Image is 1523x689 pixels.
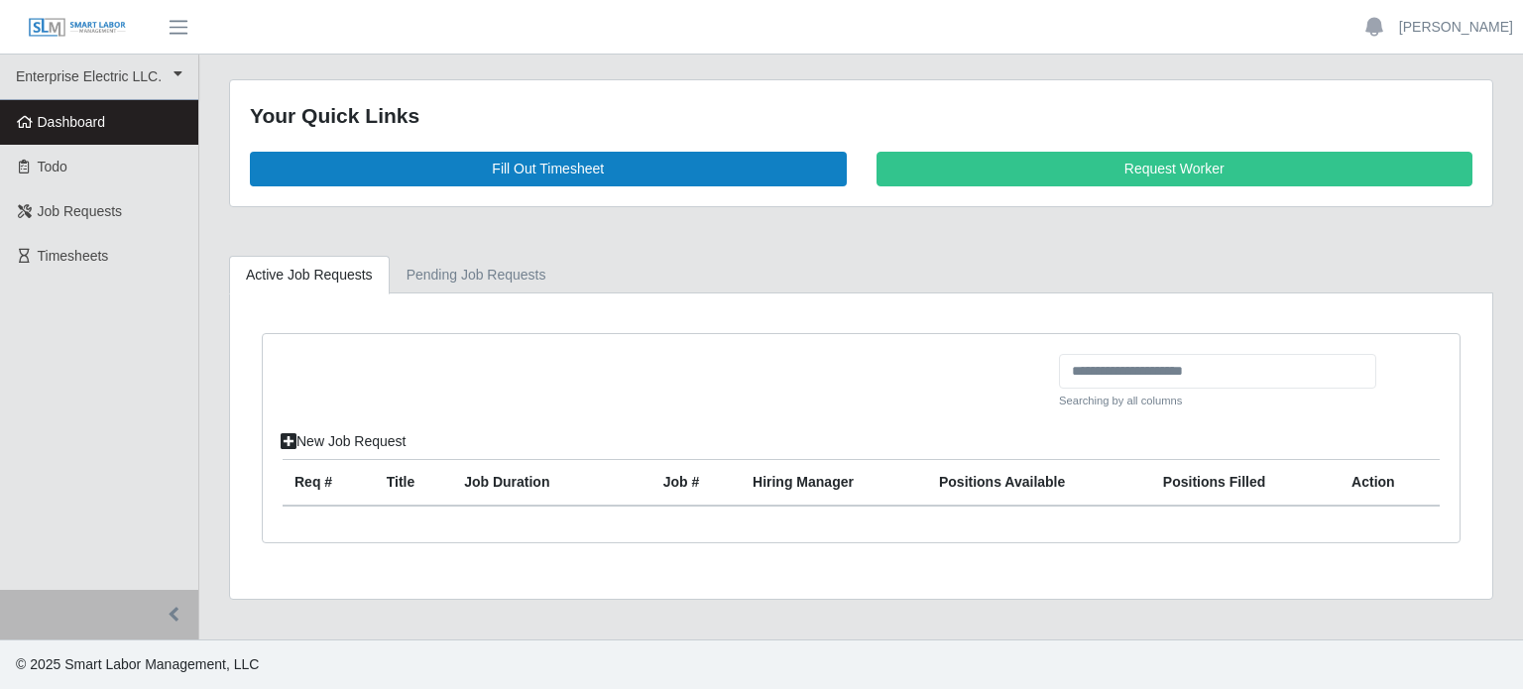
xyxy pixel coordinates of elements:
[250,100,1472,132] div: Your Quick Links
[1399,17,1513,38] a: [PERSON_NAME]
[741,460,927,507] th: Hiring Manager
[1340,460,1440,507] th: Action
[390,256,563,294] a: Pending Job Requests
[651,460,741,507] th: Job #
[268,424,419,459] a: New Job Request
[16,656,259,672] span: © 2025 Smart Labor Management, LLC
[38,114,106,130] span: Dashboard
[283,460,375,507] th: Req #
[375,460,452,507] th: Title
[1059,393,1376,409] small: Searching by all columns
[1151,460,1340,507] th: Positions Filled
[877,152,1473,186] a: Request Worker
[250,152,847,186] a: Fill Out Timesheet
[229,256,390,294] a: Active Job Requests
[28,17,127,39] img: SLM Logo
[38,159,67,174] span: Todo
[38,248,109,264] span: Timesheets
[38,203,123,219] span: Job Requests
[927,460,1151,507] th: Positions Available
[452,460,616,507] th: Job Duration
